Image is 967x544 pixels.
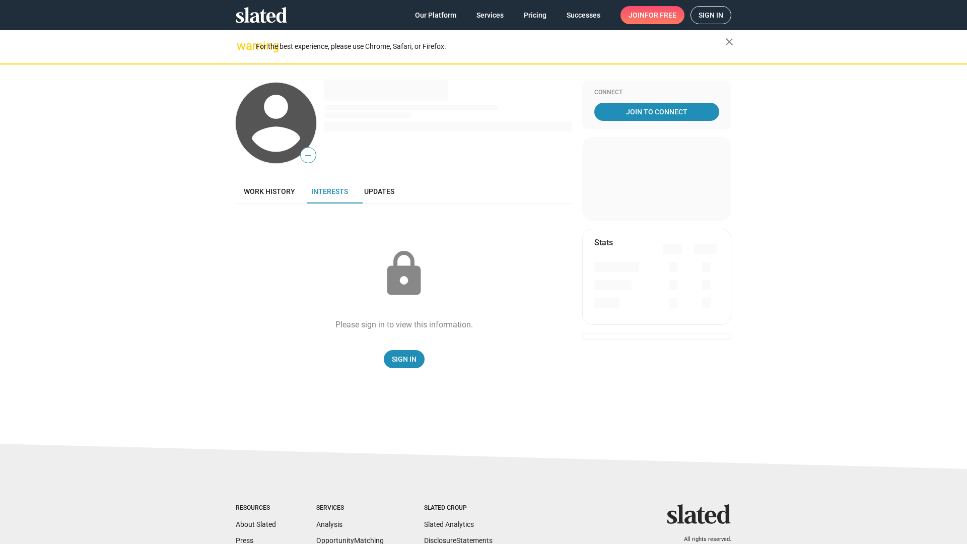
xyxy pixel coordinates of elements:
[364,187,394,195] span: Updates
[629,6,676,24] span: Join
[424,520,474,528] a: Slated Analytics
[335,319,473,330] div: Please sign in to view this information.
[559,6,608,24] a: Successes
[311,187,348,195] span: Interests
[407,6,464,24] a: Our Platform
[244,187,295,195] span: Work history
[723,36,735,48] mat-icon: close
[237,40,249,52] mat-icon: warning
[424,504,493,512] div: Slated Group
[236,179,303,203] a: Work history
[524,6,546,24] span: Pricing
[256,40,725,53] div: For the best experience, please use Chrome, Safari, or Firefox.
[594,89,719,97] div: Connect
[645,6,676,24] span: for free
[415,6,456,24] span: Our Platform
[699,7,723,24] span: Sign in
[303,179,356,203] a: Interests
[236,520,276,528] a: About Slated
[356,179,402,203] a: Updates
[468,6,512,24] a: Services
[476,6,504,24] span: Services
[567,6,600,24] span: Successes
[392,350,417,368] span: Sign In
[594,237,613,248] mat-card-title: Stats
[236,504,276,512] div: Resources
[379,249,429,299] mat-icon: lock
[316,504,384,512] div: Services
[596,103,717,121] span: Join To Connect
[316,520,342,528] a: Analysis
[516,6,555,24] a: Pricing
[594,103,719,121] a: Join To Connect
[301,149,316,162] span: —
[384,350,425,368] a: Sign In
[690,6,731,24] a: Sign in
[620,6,684,24] a: Joinfor free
